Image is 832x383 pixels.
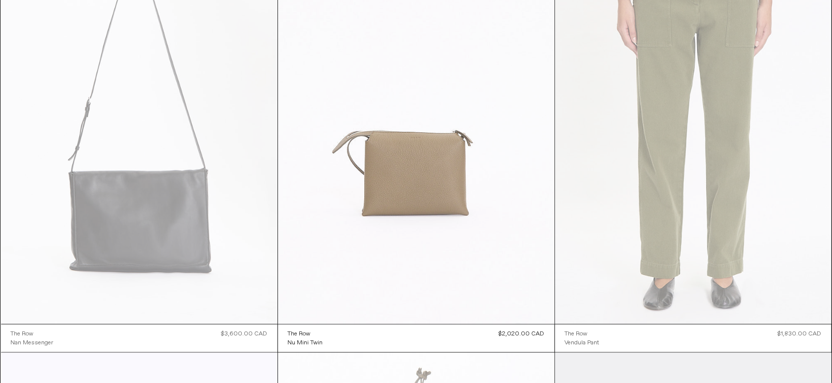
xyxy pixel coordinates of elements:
[565,330,588,338] div: The Row
[222,329,268,338] div: $3,600.00 CAD
[11,330,34,338] div: The Row
[565,329,600,338] a: The Row
[499,329,545,338] div: $2,020.00 CAD
[288,329,323,338] a: The Row
[11,338,54,347] a: Nan Messenger
[288,338,323,347] a: Nu Mini Twin
[288,330,311,338] div: The Row
[778,329,822,338] div: $1,830.00 CAD
[11,329,54,338] a: The Row
[565,338,600,347] a: Vendula Pant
